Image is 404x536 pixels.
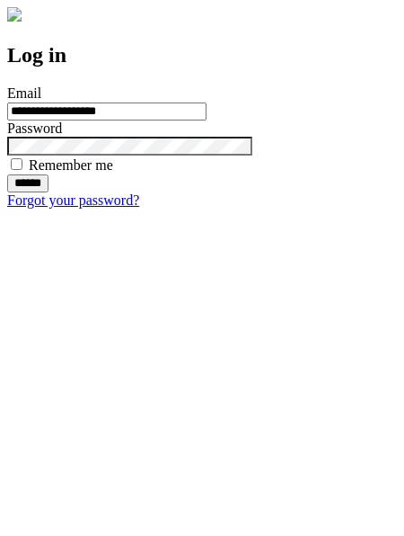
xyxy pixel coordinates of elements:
a: Forgot your password? [7,192,139,208]
h2: Log in [7,43,397,67]
img: logo-4e3dc11c47720685a147b03b5a06dd966a58ff35d612b21f08c02c0306f2b779.png [7,7,22,22]
label: Email [7,85,41,101]
label: Password [7,121,62,136]
label: Remember me [29,157,113,173]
